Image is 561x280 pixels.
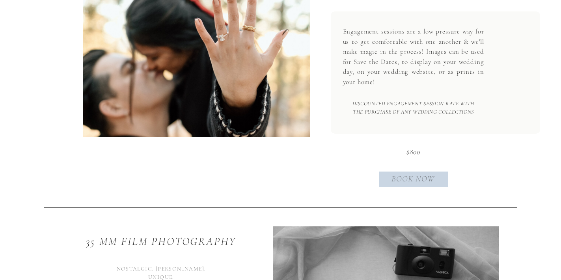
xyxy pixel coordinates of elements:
[385,173,442,185] a: Book now
[106,265,216,274] h2: nostalgic. [PERSON_NAME]. unique.
[389,146,438,159] p: $800
[343,26,484,88] p: Engagement sessions are a low pressure way for us to get comfortable with one another & we'll mak...
[347,99,480,119] h3: Discounted engagement session rate with the purchase of any wedding collections
[82,233,241,247] h1: 35 mm film photography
